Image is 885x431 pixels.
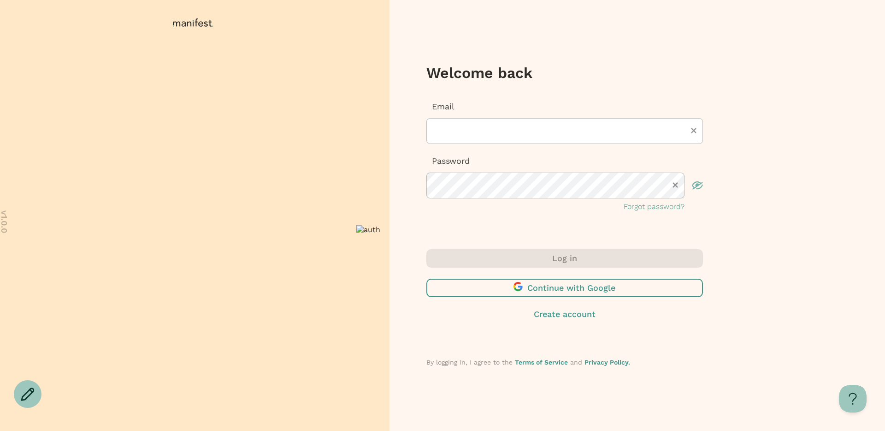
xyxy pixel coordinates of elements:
[426,279,703,297] button: Continue with Google
[515,359,568,366] a: Terms of Service
[426,101,703,113] p: Email
[624,201,684,212] button: Forgot password?
[584,359,630,366] a: Privacy Policy.
[426,359,630,366] span: By logging in, I agree to the and
[426,155,703,167] p: Password
[839,385,867,413] iframe: Toggle Customer Support
[356,225,380,234] img: auth
[426,308,703,320] button: Create account
[426,64,703,82] h3: Welcome back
